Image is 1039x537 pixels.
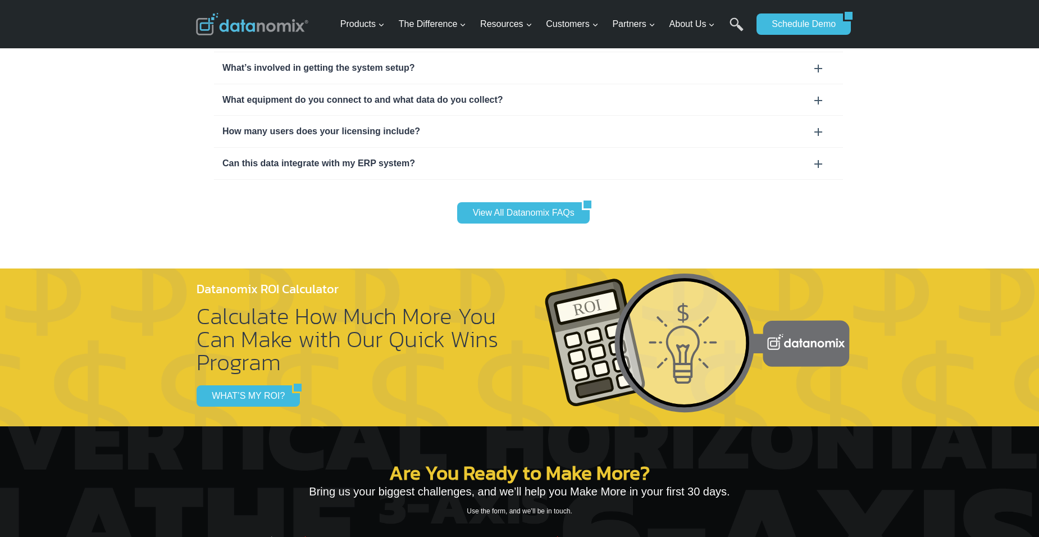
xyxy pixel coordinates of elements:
[222,156,835,171] div: Can this data integrate with my ERP system?
[214,116,843,147] div: How many users does your licensing include?
[730,17,744,43] a: Search
[757,13,843,35] a: Schedule Demo
[222,124,835,139] div: How many users does your licensing include?
[340,17,385,31] span: Products
[480,17,532,31] span: Resources
[197,304,502,374] h2: Calculate How Much More You Can Make with Our Quick Wins Program
[253,1,289,11] span: Last Name
[214,148,843,179] div: Can this data integrate with my ERP system?
[222,93,835,107] div: What equipment do you connect to and what data do you collect?
[197,385,292,407] a: WHAT’S MY ROI?
[253,139,296,149] span: State/Region
[253,47,303,57] span: Phone number
[546,17,598,31] span: Customers
[214,52,843,84] div: What’s involved in getting the system setup?
[612,17,655,31] span: Partners
[222,61,835,75] div: What’s involved in getting the system setup?
[267,463,772,483] h2: Are You Ready to Make More?
[267,506,772,517] p: Use the form, and we’ll be in touch.
[126,251,143,258] a: Terms
[336,6,751,43] nav: Primary Navigation
[267,483,772,500] p: Bring us your biggest challenges, and we’ll help you Make More in your first 30 days.
[669,17,716,31] span: About Us
[399,17,467,31] span: The Difference
[457,202,581,224] a: View All Datanomix FAQs
[196,13,308,35] img: Datanomix
[543,272,851,415] img: Datanomix ROI Calculator
[214,84,843,116] div: What equipment do you connect to and what data do you collect?
[6,368,174,531] iframe: Popup CTA
[197,280,502,298] h4: Datanomix ROI Calculator
[153,251,189,258] a: Privacy Policy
